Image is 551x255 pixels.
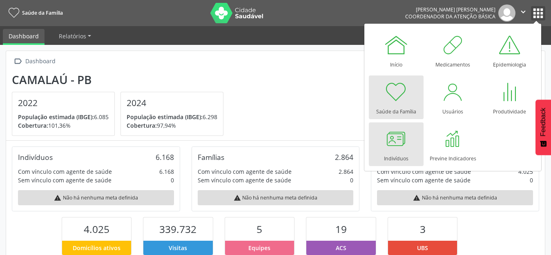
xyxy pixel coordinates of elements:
[426,75,480,119] a: Usuários
[18,190,174,205] div: Não há nenhuma meta definida
[127,98,217,108] h4: 2024
[127,122,157,129] span: Cobertura:
[377,167,471,176] div: Com vínculo com agente de saúde
[198,167,292,176] div: Com vínculo com agente de saúde
[54,194,61,202] i: warning
[530,176,533,184] div: 0
[6,6,63,20] a: Saúde da Família
[498,4,515,22] img: img
[518,167,533,176] div: 4.025
[339,167,353,176] div: 2.864
[18,121,109,130] p: 101,36%
[24,55,57,67] div: Dashboard
[12,55,24,67] i: 
[515,4,531,22] button: 
[22,9,63,16] span: Saúde da Família
[12,73,229,86] div: Camalaú - PB
[369,75,424,119] a: Saúde da Família
[417,244,428,252] span: UBS
[159,167,174,176] div: 6.168
[335,222,347,236] span: 19
[169,244,187,252] span: Visitas
[59,32,86,40] span: Relatórios
[531,6,545,20] button: apps
[535,100,551,155] button: Feedback - Mostrar pesquisa
[18,113,94,121] span: População estimada (IBGE):
[540,108,547,136] span: Feedback
[377,176,471,184] div: Sem vínculo com agente de saúde
[350,176,353,184] div: 0
[18,167,112,176] div: Com vínculo com agente de saúde
[336,244,346,252] span: ACS
[18,122,48,129] span: Cobertura:
[519,7,528,16] i: 
[405,6,495,13] div: [PERSON_NAME] [PERSON_NAME]
[156,153,174,162] div: 6.168
[12,55,57,67] a:  Dashboard
[18,113,109,121] p: 6.085
[405,13,495,20] span: Coordenador da Atenção Básica
[234,194,241,202] i: warning
[369,29,424,72] a: Início
[3,29,45,45] a: Dashboard
[18,153,53,162] div: Indivíduos
[335,153,353,162] div: 2.864
[84,222,109,236] span: 4.025
[369,122,424,166] a: Indivíduos
[159,222,196,236] span: 339.732
[482,75,537,119] a: Produtividade
[426,29,480,72] a: Medicamentos
[413,194,420,202] i: warning
[127,113,217,121] p: 6.298
[18,98,109,108] h4: 2022
[198,153,224,162] div: Famílias
[420,222,426,236] span: 3
[127,113,203,121] span: População estimada (IBGE):
[18,176,112,184] div: Sem vínculo com agente de saúde
[482,29,537,72] a: Epidemiologia
[426,122,480,166] a: Previne Indicadores
[198,190,354,205] div: Não há nenhuma meta definida
[127,121,217,130] p: 97,94%
[198,176,291,184] div: Sem vínculo com agente de saúde
[248,244,270,252] span: Equipes
[73,244,120,252] span: Domicílios ativos
[53,29,97,43] a: Relatórios
[257,222,262,236] span: 5
[171,176,174,184] div: 0
[377,190,533,205] div: Não há nenhuma meta definida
